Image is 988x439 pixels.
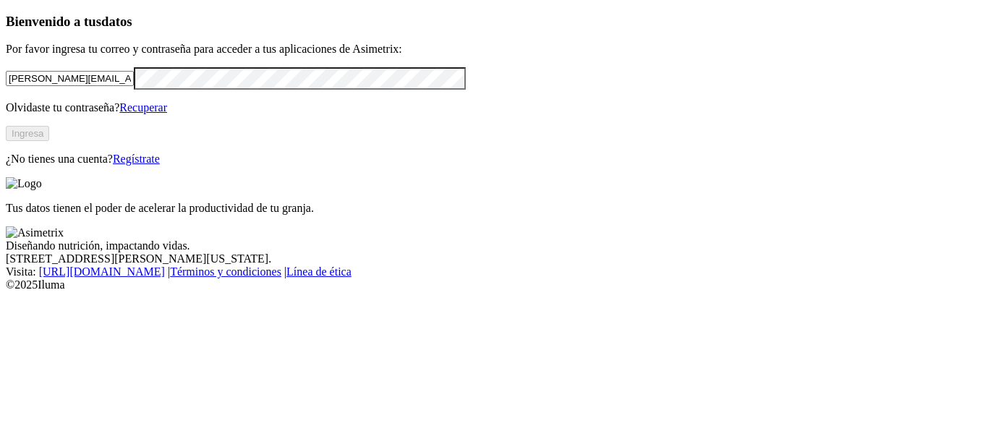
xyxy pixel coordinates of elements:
[39,265,165,278] a: [URL][DOMAIN_NAME]
[6,278,982,291] div: © 2025 Iluma
[6,101,982,114] p: Olvidaste tu contraseña?
[6,43,982,56] p: Por favor ingresa tu correo y contraseña para acceder a tus aplicaciones de Asimetrix:
[119,101,167,114] a: Recuperar
[6,252,982,265] div: [STREET_ADDRESS][PERSON_NAME][US_STATE].
[6,226,64,239] img: Asimetrix
[101,14,132,29] span: datos
[6,265,982,278] div: Visita : | |
[6,202,982,215] p: Tus datos tienen el poder de acelerar la productividad de tu granja.
[6,177,42,190] img: Logo
[113,153,160,165] a: Regístrate
[6,153,982,166] p: ¿No tienes una cuenta?
[6,14,982,30] h3: Bienvenido a tus
[6,71,134,86] input: Tu correo
[6,126,49,141] button: Ingresa
[170,265,281,278] a: Términos y condiciones
[6,239,982,252] div: Diseñando nutrición, impactando vidas.
[286,265,352,278] a: Línea de ética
